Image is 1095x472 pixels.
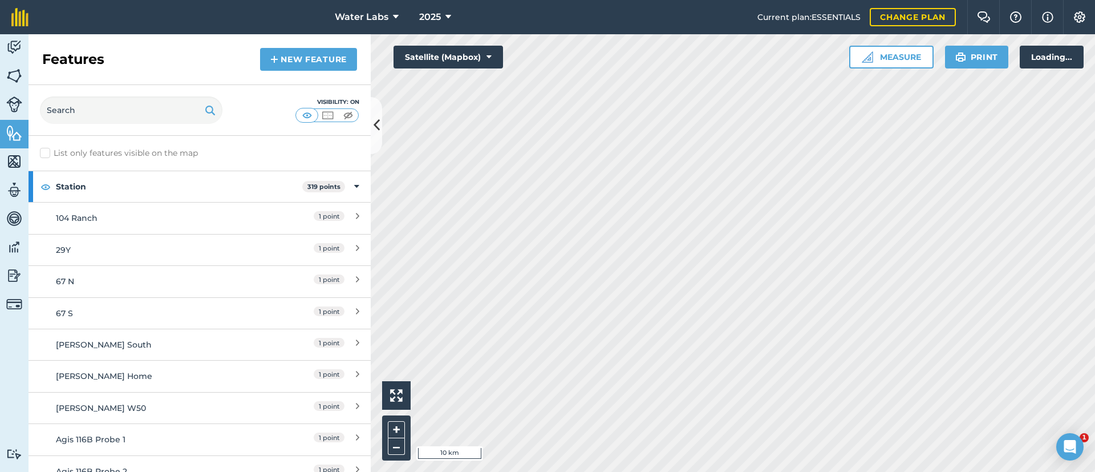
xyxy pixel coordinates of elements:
[307,183,340,191] strong: 319 points
[314,275,344,284] span: 1 point
[56,402,258,414] div: [PERSON_NAME] W50
[56,275,258,288] div: 67 N
[56,171,302,202] strong: Station
[335,10,388,24] span: Water Labs
[862,51,873,63] img: Ruler icon
[40,180,51,193] img: svg+xml;base64,PHN2ZyB4bWxucz0iaHR0cDovL3d3dy53My5vcmcvMjAwMC9zdmciIHdpZHRoPSIxOCIgaGVpZ2h0PSIyNC...
[945,46,1009,68] button: Print
[314,338,344,348] span: 1 point
[394,46,503,68] button: Satellite (Mapbox)
[260,48,357,71] a: New feature
[29,171,371,202] div: Station319 points
[300,110,314,121] img: svg+xml;base64,PHN2ZyB4bWxucz0iaHR0cDovL3d3dy53My5vcmcvMjAwMC9zdmciIHdpZHRoPSI1MCIgaGVpZ2h0PSI0MC...
[29,297,371,329] a: 67 S1 point
[29,423,371,455] a: Agis 116B Probe 11 point
[56,212,258,224] div: 104 Ranch
[6,239,22,256] img: svg+xml;base64,PD94bWwgdmVyc2lvbj0iMS4wIiBlbmNvZGluZz0idXRmLTgiPz4KPCEtLSBHZW5lcmF0b3I6IEFkb2JlIE...
[6,449,22,459] img: svg+xml;base64,PD94bWwgdmVyc2lvbj0iMS4wIiBlbmNvZGluZz0idXRmLTgiPz4KPCEtLSBHZW5lcmF0b3I6IEFkb2JlIE...
[40,147,198,159] label: List only features visible on the map
[314,306,344,316] span: 1 point
[56,370,258,382] div: [PERSON_NAME] Home
[314,211,344,221] span: 1 point
[955,50,966,64] img: svg+xml;base64,PHN2ZyB4bWxucz0iaHR0cDovL3d3dy53My5vcmcvMjAwMC9zdmciIHdpZHRoPSIxOSIgaGVpZ2h0PSIyNC...
[29,265,371,297] a: 67 N1 point
[42,50,104,68] h2: Features
[314,401,344,411] span: 1 point
[321,110,335,121] img: svg+xml;base64,PHN2ZyB4bWxucz0iaHR0cDovL3d3dy53My5vcmcvMjAwMC9zdmciIHdpZHRoPSI1MCIgaGVpZ2h0PSI0MC...
[6,67,22,84] img: svg+xml;base64,PHN2ZyB4bWxucz0iaHR0cDovL3d3dy53My5vcmcvMjAwMC9zdmciIHdpZHRoPSI1NiIgaGVpZ2h0PSI2MC...
[390,389,403,402] img: Four arrows, one pointing top left, one top right, one bottom right and the last bottom left
[1009,11,1023,23] img: A question mark icon
[29,360,371,392] a: [PERSON_NAME] Home1 point
[56,307,258,320] div: 67 S
[56,244,258,256] div: 29Y
[6,96,22,112] img: svg+xml;base64,PD94bWwgdmVyc2lvbj0iMS4wIiBlbmNvZGluZz0idXRmLTgiPz4KPCEtLSBHZW5lcmF0b3I6IEFkb2JlIE...
[295,98,359,107] div: Visibility: On
[11,8,29,26] img: fieldmargin Logo
[29,202,371,233] a: 104 Ranch1 point
[1042,10,1053,24] img: svg+xml;base64,PHN2ZyB4bWxucz0iaHR0cDovL3d3dy53My5vcmcvMjAwMC9zdmciIHdpZHRoPSIxNyIgaGVpZ2h0PSIxNy...
[977,11,991,23] img: Two speech bubbles overlapping with the left bubble in the forefront
[6,153,22,170] img: svg+xml;base64,PHN2ZyB4bWxucz0iaHR0cDovL3d3dy53My5vcmcvMjAwMC9zdmciIHdpZHRoPSI1NiIgaGVpZ2h0PSI2MC...
[1080,433,1089,442] span: 1
[341,110,355,121] img: svg+xml;base64,PHN2ZyB4bWxucz0iaHR0cDovL3d3dy53My5vcmcvMjAwMC9zdmciIHdpZHRoPSI1MCIgaGVpZ2h0PSI0MC...
[56,433,258,446] div: Agis 116B Probe 1
[56,338,258,351] div: [PERSON_NAME] South
[6,296,22,312] img: svg+xml;base64,PD94bWwgdmVyc2lvbj0iMS4wIiBlbmNvZGluZz0idXRmLTgiPz4KPCEtLSBHZW5lcmF0b3I6IEFkb2JlIE...
[29,329,371,360] a: [PERSON_NAME] South1 point
[6,210,22,227] img: svg+xml;base64,PD94bWwgdmVyc2lvbj0iMS4wIiBlbmNvZGluZz0idXRmLTgiPz4KPCEtLSBHZW5lcmF0b3I6IEFkb2JlIE...
[870,8,956,26] a: Change plan
[6,181,22,199] img: svg+xml;base64,PD94bWwgdmVyc2lvbj0iMS4wIiBlbmNvZGluZz0idXRmLTgiPz4KPCEtLSBHZW5lcmF0b3I6IEFkb2JlIE...
[388,421,405,438] button: +
[757,11,861,23] span: Current plan : ESSENTIALS
[314,369,344,379] span: 1 point
[1056,433,1084,461] div: Open Intercom Messenger
[205,103,216,117] img: svg+xml;base64,PHN2ZyB4bWxucz0iaHR0cDovL3d3dy53My5vcmcvMjAwMC9zdmciIHdpZHRoPSIxOSIgaGVpZ2h0PSIyNC...
[1020,46,1084,68] div: Loading...
[6,124,22,142] img: svg+xml;base64,PHN2ZyB4bWxucz0iaHR0cDovL3d3dy53My5vcmcvMjAwMC9zdmciIHdpZHRoPSI1NiIgaGVpZ2h0PSI2MC...
[29,234,371,265] a: 29Y1 point
[388,438,405,455] button: –
[40,96,222,124] input: Search
[6,39,22,56] img: svg+xml;base64,PD94bWwgdmVyc2lvbj0iMS4wIiBlbmNvZGluZz0idXRmLTgiPz4KPCEtLSBHZW5lcmF0b3I6IEFkb2JlIE...
[1073,11,1086,23] img: A cog icon
[270,53,278,66] img: svg+xml;base64,PHN2ZyB4bWxucz0iaHR0cDovL3d3dy53My5vcmcvMjAwMC9zdmciIHdpZHRoPSIxNCIgaGVpZ2h0PSIyNC...
[6,267,22,284] img: svg+xml;base64,PD94bWwgdmVyc2lvbj0iMS4wIiBlbmNvZGluZz0idXRmLTgiPz4KPCEtLSBHZW5lcmF0b3I6IEFkb2JlIE...
[314,243,344,253] span: 1 point
[419,10,441,24] span: 2025
[849,46,934,68] button: Measure
[29,392,371,423] a: [PERSON_NAME] W501 point
[314,433,344,442] span: 1 point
